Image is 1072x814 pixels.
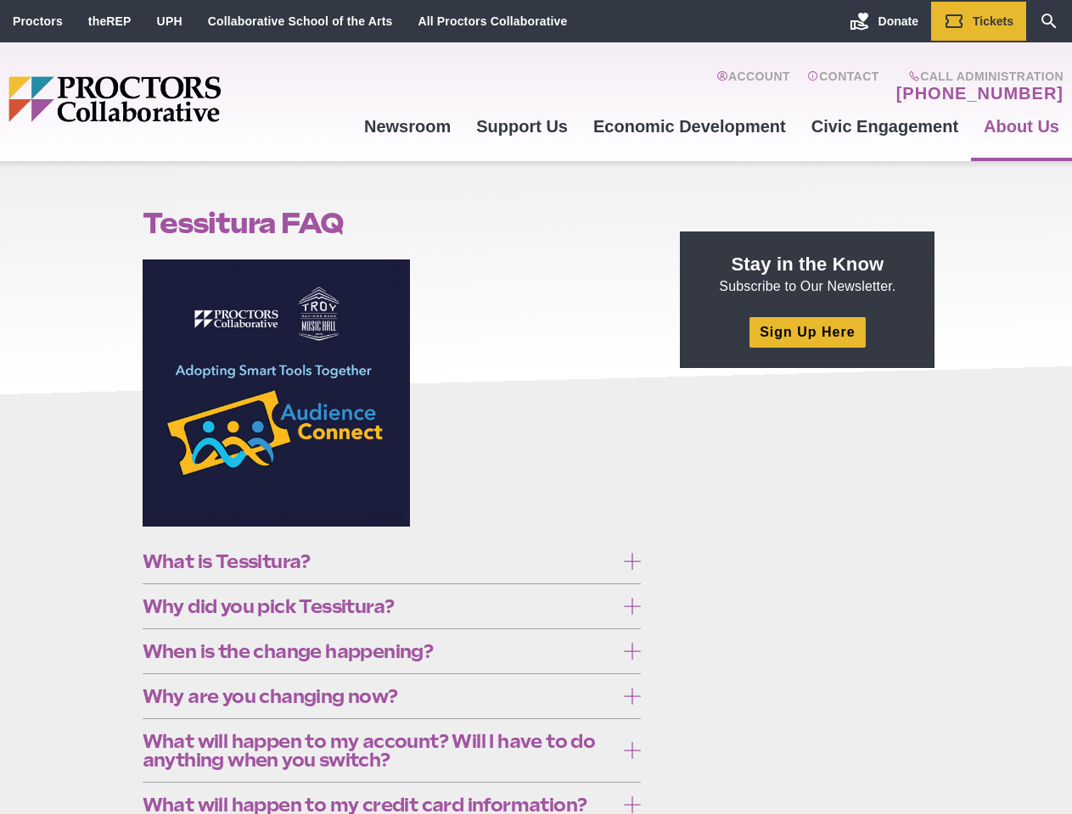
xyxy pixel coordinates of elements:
a: Collaborative School of the Arts [208,14,393,28]
a: About Us [971,103,1072,149]
a: Donate [837,2,931,41]
a: [PHONE_NUMBER] [896,83,1064,103]
a: Account [716,70,790,103]
a: Proctors [13,14,63,28]
span: Why did you pick Tessitura? [143,597,615,616]
a: Sign Up Here [749,317,865,347]
a: Newsroom [351,103,463,149]
a: Economic Development [581,103,799,149]
p: Subscribe to Our Newsletter. [700,252,914,296]
span: Donate [878,14,918,28]
a: theREP [88,14,132,28]
a: All Proctors Collaborative [418,14,567,28]
span: What will happen to my credit card information? [143,795,615,814]
img: Proctors logo [8,76,351,122]
a: Tickets [931,2,1026,41]
a: Support Us [463,103,581,149]
a: Contact [807,70,879,103]
span: What will happen to my account? Will I have to do anything when you switch? [143,732,615,769]
a: Civic Engagement [799,103,971,149]
span: Tickets [973,14,1013,28]
span: Call Administration [891,70,1064,83]
a: Search [1026,2,1072,41]
a: UPH [157,14,182,28]
strong: Stay in the Know [732,254,884,275]
span: When is the change happening? [143,642,615,661]
h1: Tessitura FAQ [143,207,642,239]
span: What is Tessitura? [143,552,615,571]
span: Why are you changing now? [143,687,615,705]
